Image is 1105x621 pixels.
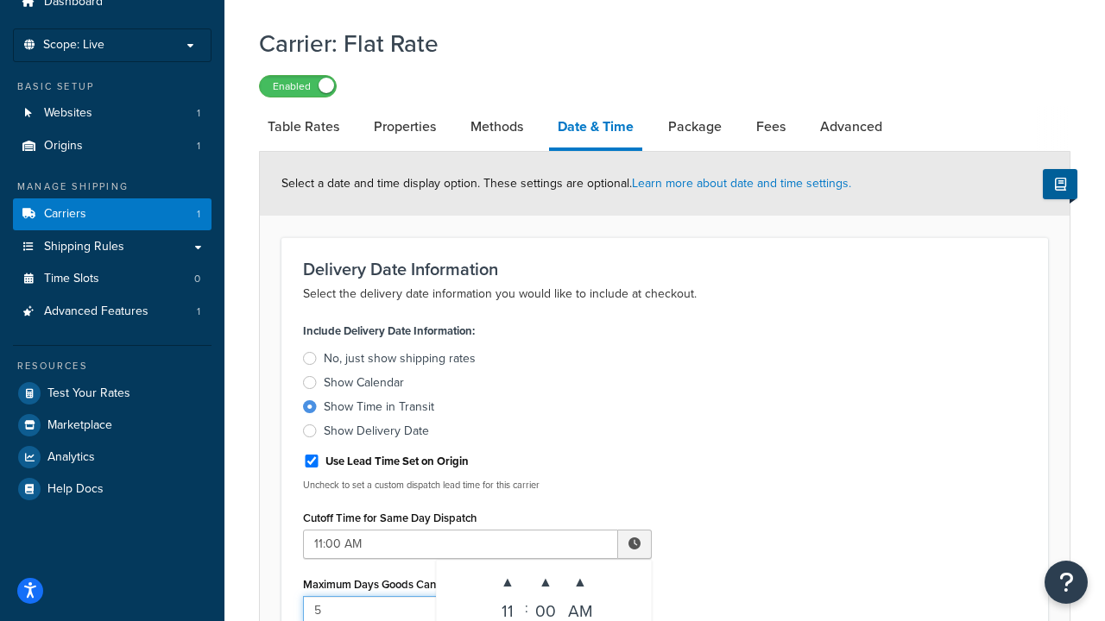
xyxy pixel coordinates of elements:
label: Use Lead Time Set on Origin [325,454,469,469]
span: Origins [44,139,83,154]
a: Websites1 [13,97,212,129]
span: Select a date and time display option. These settings are optional. [281,174,851,192]
a: Date & Time [549,106,642,151]
label: Include Delivery Date Information: [303,319,475,343]
a: Package [660,106,730,147]
span: 1 [197,106,200,121]
a: Table Rates [259,106,348,147]
span: ▲ [563,565,597,599]
span: Analytics [47,450,95,465]
label: Enabled [260,76,336,97]
span: Shipping Rules [44,240,124,254]
a: Advanced [811,106,891,147]
span: Carriers [44,207,86,222]
span: Help Docs [47,482,104,497]
a: Origins1 [13,130,212,162]
a: Carriers1 [13,198,212,230]
button: Open Resource Center [1045,561,1088,604]
a: Advanced Features1 [13,296,212,328]
span: 1 [197,207,200,222]
div: Basic Setup [13,79,212,94]
a: Properties [365,106,445,147]
p: Uncheck to set a custom dispatch lead time for this carrier [303,479,652,492]
a: Methods [462,106,532,147]
div: AM [563,599,597,617]
span: ▲ [528,565,563,599]
span: 1 [197,304,200,319]
li: Time Slots [13,263,212,295]
div: Show Time in Transit [324,398,434,416]
h3: Delivery Date Information [303,260,1026,279]
span: Advanced Features [44,304,148,319]
h1: Carrier: Flat Rate [259,27,1049,60]
a: Fees [748,106,794,147]
span: Scope: Live [43,38,104,53]
div: 00 [528,599,563,617]
span: Time Slots [44,272,99,286]
span: ▲ [490,565,525,599]
li: Advanced Features [13,296,212,328]
a: Time Slots0 [13,263,212,295]
a: Shipping Rules [13,231,212,263]
a: Help Docs [13,474,212,505]
span: Test Your Rates [47,386,130,401]
div: No, just show shipping rates [324,350,476,367]
label: Maximum Days Goods Can Be in Transit [303,578,499,591]
div: Show Delivery Date [324,423,429,440]
span: 1 [197,139,200,154]
a: Test Your Rates [13,378,212,409]
span: Websites [44,106,92,121]
p: Select the delivery date information you would like to include at checkout. [303,284,1026,304]
span: 0 [194,272,200,286]
a: Learn more about date and time settings. [632,174,851,192]
li: Websites [13,97,212,129]
span: Marketplace [47,418,112,433]
div: 11 [490,599,525,617]
a: Analytics [13,442,212,473]
a: Marketplace [13,410,212,441]
div: Manage Shipping [13,179,212,194]
label: Cutoff Time for Same Day Dispatch [303,511,477,524]
li: Origins [13,130,212,162]
div: Show Calendar [324,374,404,392]
button: Show Help Docs [1043,169,1077,199]
li: Carriers [13,198,212,230]
div: Resources [13,359,212,373]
